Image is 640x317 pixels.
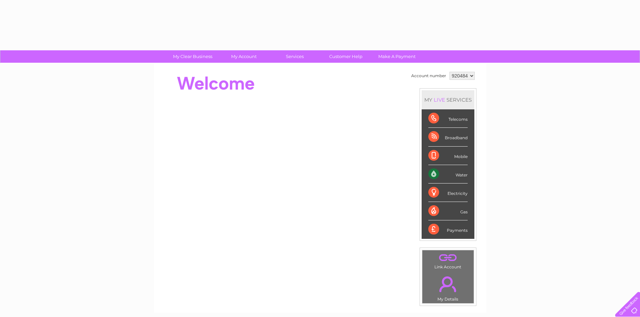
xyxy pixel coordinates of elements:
[428,109,468,128] div: Telecoms
[428,147,468,165] div: Mobile
[165,50,220,63] a: My Clear Business
[424,252,472,264] a: .
[428,165,468,183] div: Water
[422,271,474,304] td: My Details
[216,50,271,63] a: My Account
[428,128,468,146] div: Broadband
[369,50,425,63] a: Make A Payment
[422,250,474,271] td: Link Account
[424,272,472,296] a: .
[410,70,448,82] td: Account number
[267,50,323,63] a: Services
[432,97,446,103] div: LIVE
[428,220,468,239] div: Payments
[318,50,374,63] a: Customer Help
[428,202,468,220] div: Gas
[422,90,474,109] div: MY SERVICES
[428,183,468,202] div: Electricity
